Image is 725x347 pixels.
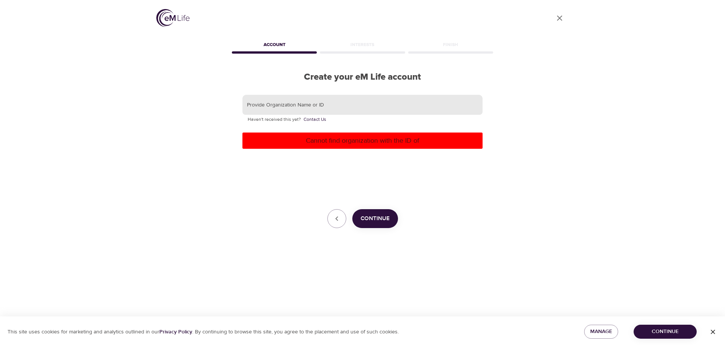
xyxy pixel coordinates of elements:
[248,116,477,123] p: Haven't received this yet?
[634,325,697,339] button: Continue
[590,327,612,336] span: Manage
[361,214,390,224] span: Continue
[584,325,618,339] button: Manage
[551,9,569,27] a: close
[304,116,326,123] a: Contact Us
[159,328,192,335] a: Privacy Policy
[230,72,495,83] h2: Create your eM Life account
[640,327,691,336] span: Continue
[156,9,190,27] img: logo
[352,209,398,228] button: Continue
[245,136,480,146] p: Cannot find organization with the ID of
